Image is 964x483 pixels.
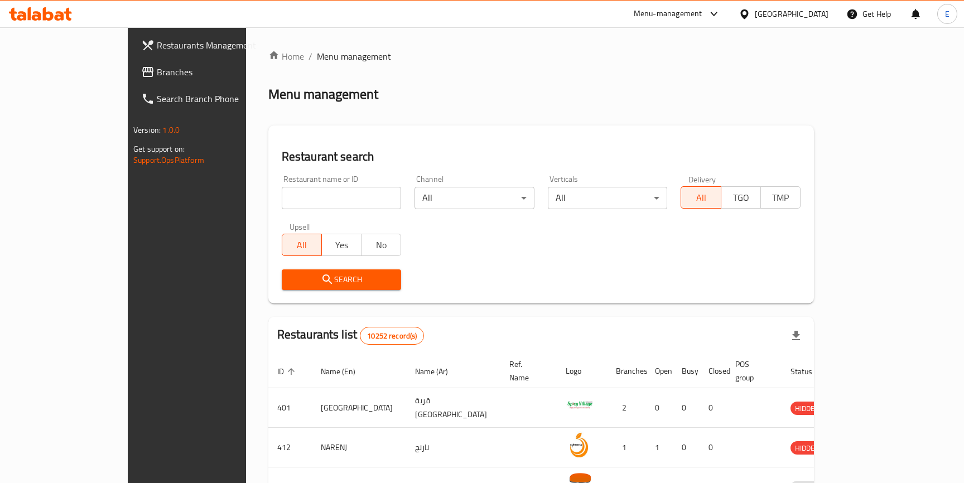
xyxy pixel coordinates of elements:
td: 1 [646,428,673,467]
input: Search for restaurant name or ID.. [282,187,402,209]
td: قرية [GEOGRAPHIC_DATA] [406,388,500,428]
span: Search [291,273,393,287]
span: Restaurants Management [157,38,280,52]
td: 0 [700,428,726,467]
td: 2 [607,388,646,428]
td: [GEOGRAPHIC_DATA] [312,388,406,428]
h2: Menu management [268,85,378,103]
td: 1 [607,428,646,467]
span: Search Branch Phone [157,92,280,105]
div: All [548,187,668,209]
div: All [414,187,534,209]
span: Name (Ar) [415,365,462,378]
label: Upsell [290,223,310,230]
button: TMP [760,186,801,209]
span: Yes [326,237,357,253]
td: 401 [268,388,312,428]
div: Export file [783,322,809,349]
span: All [287,237,317,253]
span: No [366,237,397,253]
td: نارنج [406,428,500,467]
img: Spicy Village [566,392,594,419]
span: 10252 record(s) [360,331,423,341]
button: Search [282,269,402,290]
td: 0 [700,388,726,428]
span: Status [791,365,827,378]
span: All [686,190,716,206]
th: Branches [607,354,646,388]
li: / [309,50,312,63]
nav: breadcrumb [268,50,814,63]
span: Ref. Name [509,358,543,384]
h2: Restaurant search [282,148,801,165]
span: Menu management [317,50,391,63]
span: POS group [735,358,768,384]
button: TGO [721,186,761,209]
span: 1.0.0 [162,123,180,137]
span: Branches [157,65,280,79]
div: Menu-management [634,7,702,21]
span: TMP [765,190,796,206]
span: ID [277,365,298,378]
div: Total records count [360,327,424,345]
td: 0 [673,428,700,467]
th: Busy [673,354,700,388]
span: Name (En) [321,365,370,378]
span: Version: [133,123,161,137]
th: Logo [557,354,607,388]
button: No [361,234,401,256]
th: Closed [700,354,726,388]
button: Yes [321,234,361,256]
div: HIDDEN [791,441,824,455]
td: 0 [673,388,700,428]
a: Branches [132,59,289,85]
span: TGO [726,190,756,206]
label: Delivery [688,175,716,183]
img: NARENJ [566,431,594,459]
a: Support.OpsPlatform [133,153,204,167]
button: All [282,234,322,256]
span: HIDDEN [791,442,824,455]
th: Open [646,354,673,388]
a: Restaurants Management [132,32,289,59]
span: Get support on: [133,142,185,156]
td: 0 [646,388,673,428]
td: 412 [268,428,312,467]
td: NARENJ [312,428,406,467]
span: HIDDEN [791,402,824,415]
button: All [681,186,721,209]
span: E [945,8,949,20]
div: [GEOGRAPHIC_DATA] [755,8,828,20]
h2: Restaurants list [277,326,425,345]
a: Search Branch Phone [132,85,289,112]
